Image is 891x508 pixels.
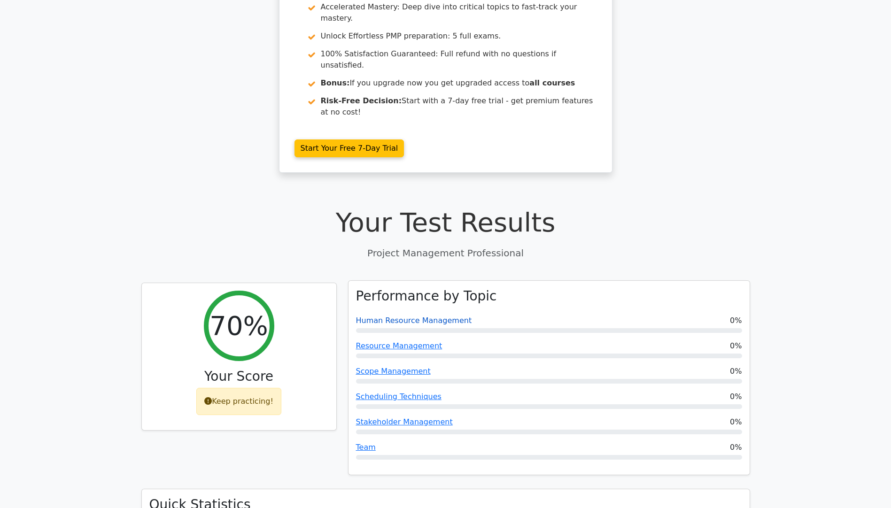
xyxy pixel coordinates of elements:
[730,315,742,326] span: 0%
[356,392,442,401] a: Scheduling Techniques
[730,391,742,402] span: 0%
[356,341,442,350] a: Resource Management
[730,366,742,377] span: 0%
[294,139,404,157] a: Start Your Free 7-Day Trial
[141,207,750,238] h1: Your Test Results
[209,310,268,341] h2: 70%
[730,340,742,352] span: 0%
[356,367,431,376] a: Scope Management
[149,369,329,385] h3: Your Score
[356,316,472,325] a: Human Resource Management
[730,416,742,428] span: 0%
[356,288,497,304] h3: Performance by Topic
[356,443,376,452] a: Team
[730,442,742,453] span: 0%
[196,388,281,415] div: Keep practicing!
[356,417,453,426] a: Stakeholder Management
[141,246,750,260] p: Project Management Professional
